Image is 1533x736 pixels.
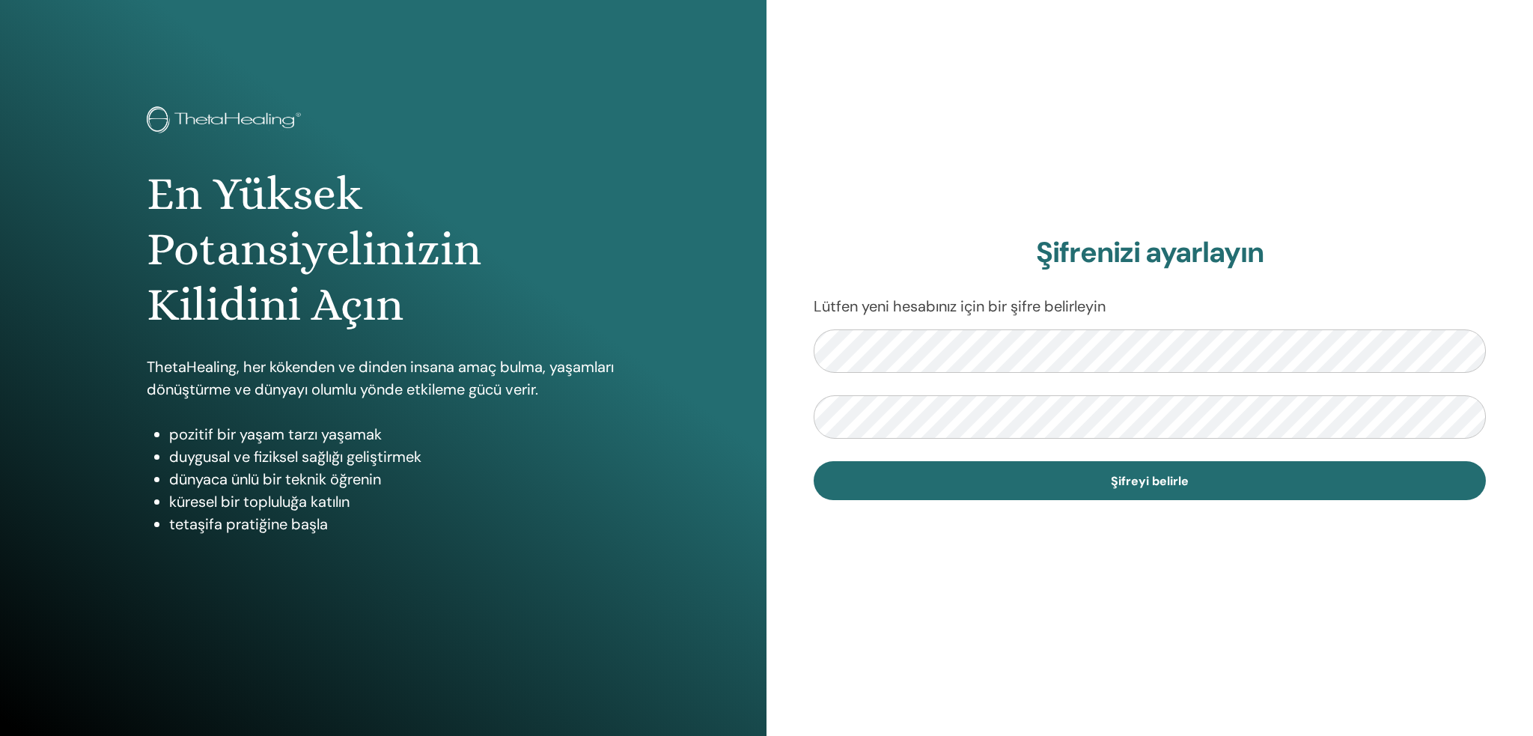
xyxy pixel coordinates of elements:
[814,236,1486,270] h2: Şifrenizi ayarlayın
[814,461,1486,500] button: Şifreyi belirle
[147,166,621,333] h1: En Yüksek Potansiyelinizin Kilidini Açın
[169,423,621,445] li: pozitif bir yaşam tarzı yaşamak
[169,513,621,535] li: tetaşifa pratiğine başla
[147,356,621,401] p: ThetaHealing, her kökenden ve dinden insana amaç bulma, yaşamları dönüştürme ve dünyayı olumlu yö...
[169,490,621,513] li: küresel bir topluluğa katılın
[169,445,621,468] li: duygusal ve fiziksel sağlığı geliştirmek
[1111,473,1189,489] span: Şifreyi belirle
[814,295,1486,317] p: Lütfen yeni hesabınız için bir şifre belirleyin
[169,468,621,490] li: dünyaca ünlü bir teknik öğrenin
